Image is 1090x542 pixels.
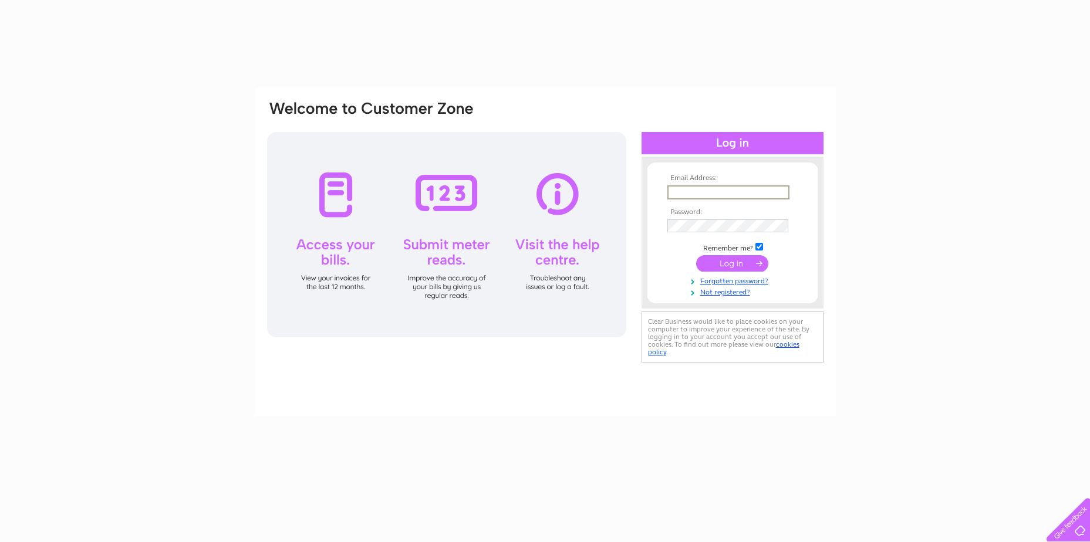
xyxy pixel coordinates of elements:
td: Remember me? [664,241,801,253]
a: cookies policy [648,340,799,356]
input: Submit [696,255,768,272]
th: Email Address: [664,174,801,182]
div: Clear Business would like to place cookies on your computer to improve your experience of the sit... [642,311,824,363]
a: Forgotten password? [667,275,801,286]
a: Not registered? [667,286,801,297]
th: Password: [664,208,801,216]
